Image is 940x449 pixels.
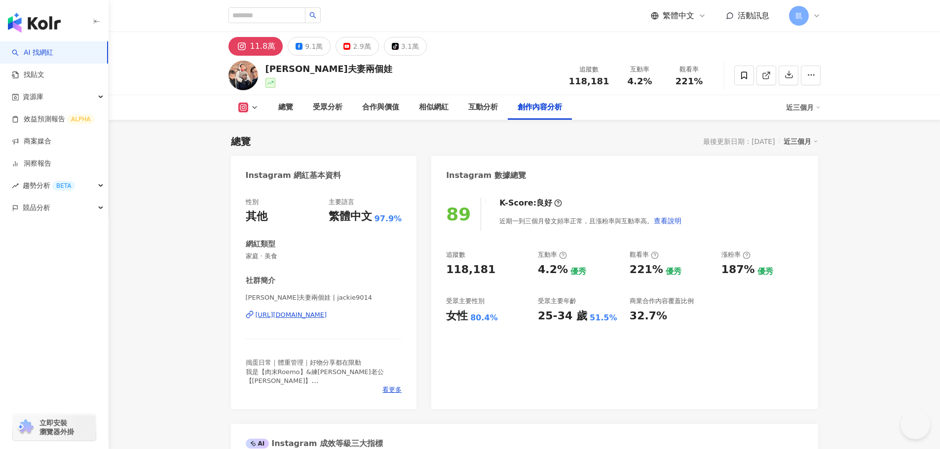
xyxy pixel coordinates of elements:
[499,211,682,231] div: 近期一到三個月發文頻率正常，且漲粉率與互動率高。
[536,198,552,208] div: 良好
[446,170,526,181] div: Instagram 數據總覽
[518,102,562,113] div: 創作內容分析
[228,37,283,56] button: 11.8萬
[499,198,562,208] div: K-Score :
[13,414,96,441] a: chrome extension立即安裝 瀏覽器外掛
[666,266,681,277] div: 優秀
[446,262,495,277] div: 118,181
[590,312,617,323] div: 51.5%
[446,250,465,259] div: 追蹤數
[246,438,383,449] div: Instagram 成效等級三大指標
[246,239,275,249] div: 網紅類型
[353,39,371,53] div: 2.9萬
[569,76,609,86] span: 118,181
[538,309,587,324] div: 25-34 歲
[468,102,498,113] div: 互動分析
[309,12,316,19] span: search
[795,10,802,21] span: 凱
[663,10,694,21] span: 繁體中文
[446,309,468,324] div: 女性
[336,37,378,56] button: 2.9萬
[703,138,775,145] div: 最後更新日期：[DATE]
[721,262,755,277] div: 187%
[16,419,35,435] img: chrome extension
[246,293,402,302] span: [PERSON_NAME]夫妻兩個娃 | jackie9014
[628,76,652,86] span: 4.2%
[246,209,267,224] div: 其他
[12,70,44,80] a: 找貼文
[246,170,341,181] div: Instagram 網紅基本資料
[784,135,818,148] div: 近三個月
[12,48,53,58] a: searchAI 找網紅
[329,198,354,207] div: 主要語言
[419,102,449,113] div: 相似網紅
[621,65,659,74] div: 互動率
[12,114,94,124] a: 效益預測報告ALPHA
[653,211,682,231] button: 查看說明
[246,439,269,449] div: AI
[228,61,258,90] img: KOL Avatar
[362,102,399,113] div: 合作與價值
[654,217,681,225] span: 查看說明
[23,86,43,108] span: 資源庫
[265,63,392,75] div: [PERSON_NAME]夫妻兩個娃
[470,312,498,323] div: 80.4%
[12,159,51,169] a: 洞察報告
[382,385,402,394] span: 看更多
[630,309,667,324] div: 32.7%
[446,297,485,306] div: 受眾主要性別
[757,266,773,277] div: 優秀
[246,311,402,319] a: [URL][DOMAIN_NAME]
[329,209,372,224] div: 繁體中文
[12,137,51,146] a: 商案媒合
[630,250,659,259] div: 觀看率
[23,197,50,219] span: 競品分析
[246,359,398,402] span: 搗蛋日常｜體重管理｜好物分享都在限動 我是【肉末Roemo】&練[PERSON_NAME]老公【[PERSON_NAME]】 正婆婆【月月姐】&酷媽媽【珠珠姐】外加兩隻小屁孩 【婆媽團購】下方連...
[246,276,275,286] div: 社群簡介
[231,135,251,148] div: 總覽
[375,213,402,224] span: 97.9%
[901,410,930,439] iframe: Help Scout Beacon - Open
[401,39,419,53] div: 3.1萬
[305,39,323,53] div: 9.1萬
[12,182,19,189] span: rise
[630,262,663,277] div: 221%
[246,198,259,207] div: 性別
[313,102,342,113] div: 受眾分析
[630,297,694,306] div: 商業合作內容覆蓋比例
[570,266,586,277] div: 優秀
[246,252,402,261] span: 家庭 · 美食
[786,100,821,115] div: 近三個月
[256,311,327,319] div: [URL][DOMAIN_NAME]
[288,37,331,56] button: 9.1萬
[538,297,576,306] div: 受眾主要年齡
[671,65,708,74] div: 觀看率
[676,76,703,86] span: 221%
[52,181,75,191] div: BETA
[250,39,276,53] div: 11.8萬
[446,204,471,224] div: 89
[569,65,609,74] div: 追蹤數
[738,11,769,20] span: 活動訊息
[39,418,74,436] span: 立即安裝 瀏覽器外掛
[23,174,75,197] span: 趨勢分析
[538,262,568,277] div: 4.2%
[8,13,61,33] img: logo
[721,250,751,259] div: 漲粉率
[278,102,293,113] div: 總覽
[384,37,427,56] button: 3.1萬
[538,250,567,259] div: 互動率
